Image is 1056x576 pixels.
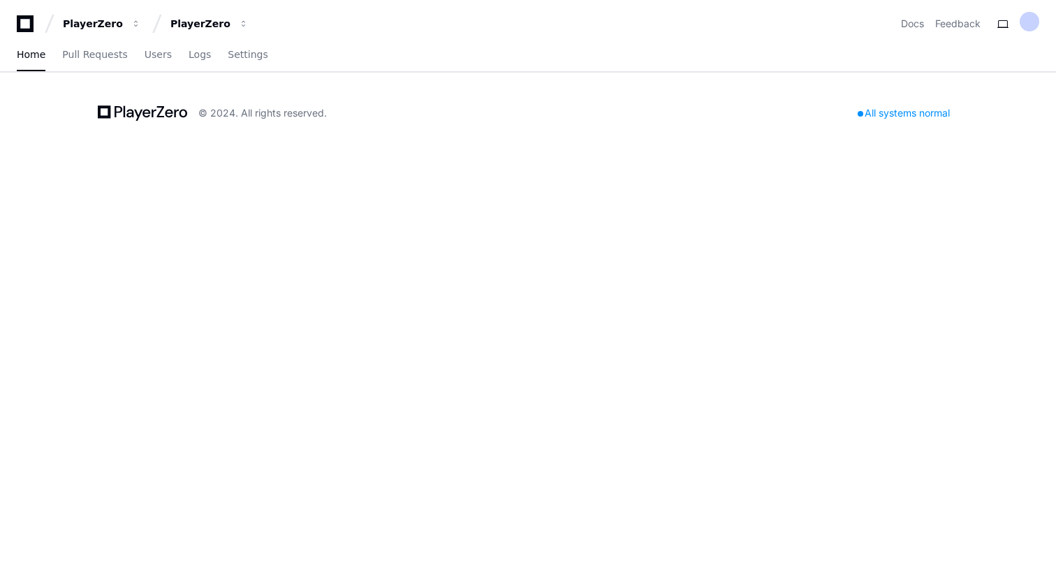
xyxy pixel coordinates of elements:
[62,50,127,59] span: Pull Requests
[145,39,172,71] a: Users
[17,50,45,59] span: Home
[228,50,267,59] span: Settings
[189,50,211,59] span: Logs
[228,39,267,71] a: Settings
[57,11,147,36] button: PlayerZero
[189,39,211,71] a: Logs
[165,11,254,36] button: PlayerZero
[62,39,127,71] a: Pull Requests
[849,103,958,123] div: All systems normal
[198,106,327,120] div: © 2024. All rights reserved.
[145,50,172,59] span: Users
[170,17,230,31] div: PlayerZero
[901,17,924,31] a: Docs
[17,39,45,71] a: Home
[935,17,981,31] button: Feedback
[63,17,123,31] div: PlayerZero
